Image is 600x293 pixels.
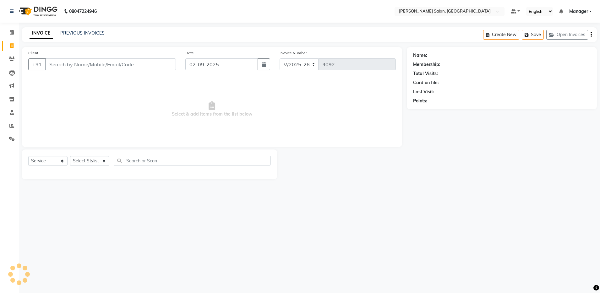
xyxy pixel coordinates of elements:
[280,50,307,56] label: Invoice Number
[185,50,194,56] label: Date
[413,98,427,104] div: Points:
[69,3,97,20] b: 08047224946
[522,30,544,40] button: Save
[546,30,588,40] button: Open Invoices
[28,78,396,141] span: Select & add items from the list below
[28,58,46,70] button: +91
[413,79,439,86] div: Card on file:
[413,70,438,77] div: Total Visits:
[28,50,38,56] label: Client
[483,30,519,40] button: Create New
[16,3,59,20] img: logo
[413,61,440,68] div: Membership:
[30,28,53,39] a: INVOICE
[413,52,427,59] div: Name:
[45,58,176,70] input: Search by Name/Mobile/Email/Code
[569,8,588,15] span: Manager
[413,89,434,95] div: Last Visit:
[114,156,271,165] input: Search or Scan
[60,30,105,36] a: PREVIOUS INVOICES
